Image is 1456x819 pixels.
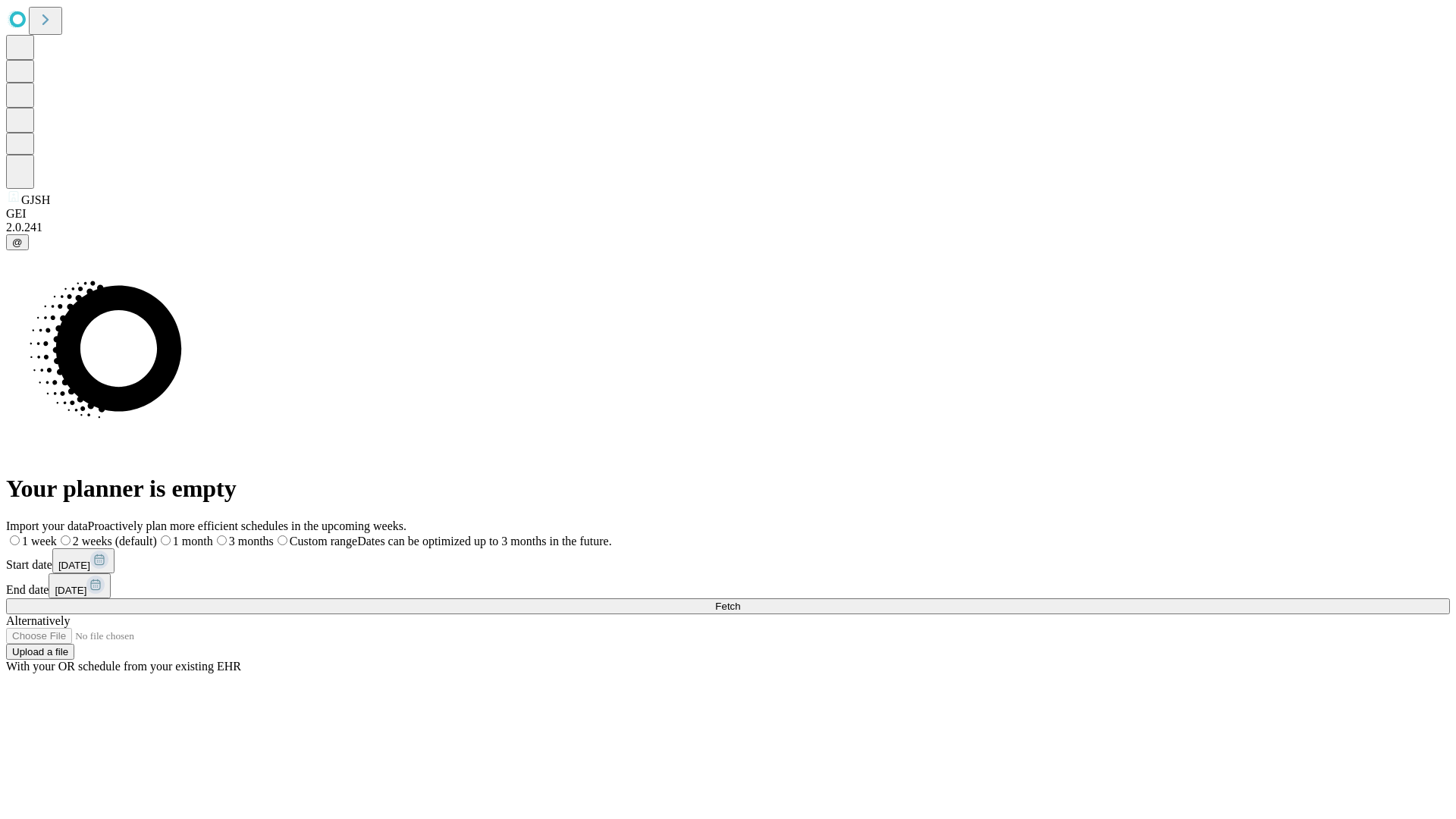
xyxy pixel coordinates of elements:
input: 2 weeks (default) [61,535,71,545]
input: Custom rangeDates can be optimized up to 3 months in the future. [278,535,287,545]
div: Start date [6,548,1450,573]
button: @ [6,234,29,250]
span: @ [12,237,23,248]
div: GEI [6,207,1450,221]
span: 1 week [22,535,57,548]
span: Proactively plan more efficient schedules in the upcoming weeks. [88,519,406,532]
input: 1 month [161,535,171,545]
span: GJSH [21,193,50,206]
span: 1 month [173,535,213,548]
button: Upload a file [6,644,74,660]
input: 3 months [217,535,227,545]
span: 3 months [229,535,274,548]
span: Fetch [715,601,740,612]
span: 2 weeks (default) [73,535,157,548]
span: Custom range [290,535,357,548]
div: 2.0.241 [6,221,1450,234]
span: Alternatively [6,614,70,627]
span: Dates can be optimized up to 3 months in the future. [357,535,611,548]
div: End date [6,573,1450,598]
button: Fetch [6,598,1450,614]
span: With your OR schedule from your existing EHR [6,660,241,673]
input: 1 week [10,535,20,545]
h1: Your planner is empty [6,475,1450,503]
button: [DATE] [49,573,111,598]
button: [DATE] [52,548,115,573]
span: [DATE] [55,585,86,596]
span: Import your data [6,519,88,532]
span: [DATE] [58,560,90,571]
